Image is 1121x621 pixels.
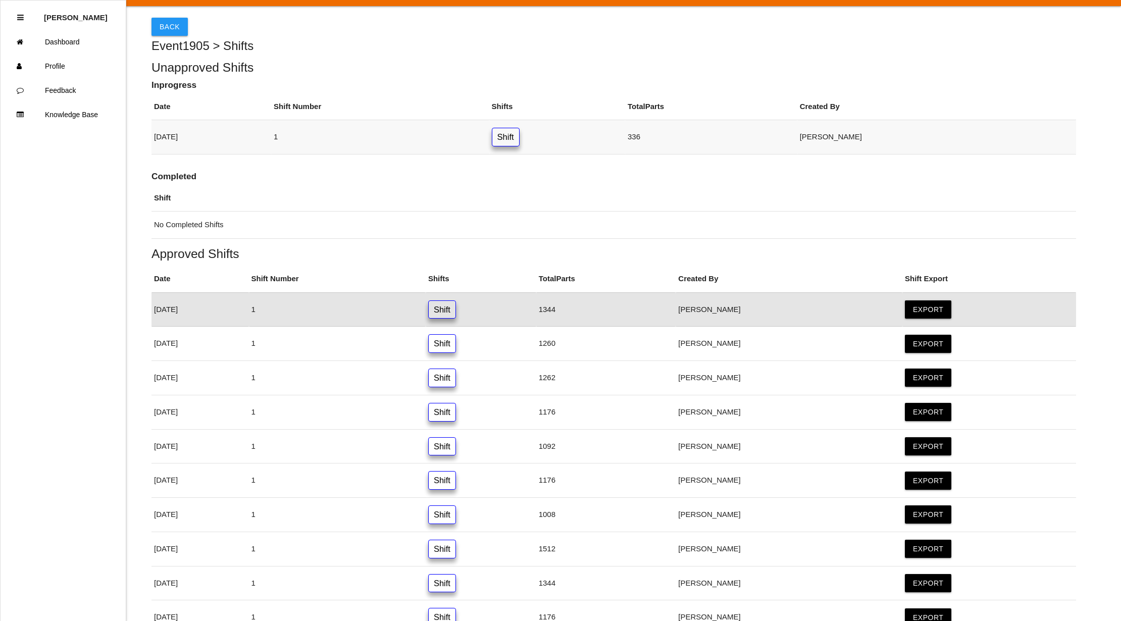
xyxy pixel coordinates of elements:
td: 1344 [536,566,676,600]
th: Shift Export [902,266,1076,292]
td: [PERSON_NAME] [676,292,902,327]
a: Dashboard [1,30,126,54]
td: [PERSON_NAME] [676,429,902,463]
td: 336 [625,120,797,154]
td: No Completed Shifts [151,212,1076,239]
td: [PERSON_NAME] [797,120,1077,154]
td: [DATE] [151,532,249,566]
button: Export [905,472,951,490]
button: Export [905,335,951,353]
td: [PERSON_NAME] [676,395,902,429]
th: Total Parts [625,93,797,120]
th: Total Parts [536,266,676,292]
td: 1 [249,327,426,361]
td: [DATE] [151,120,271,154]
td: 1176 [536,463,676,498]
th: Date [151,266,249,292]
th: Shifts [489,93,625,120]
th: Shift [151,185,1076,212]
a: Shift [428,505,456,524]
h4: Event 1905 > Shifts [151,39,1076,53]
td: [DATE] [151,292,249,327]
a: Profile [1,54,126,78]
td: 1008 [536,498,676,532]
a: Shift [428,300,456,319]
td: 1512 [536,532,676,566]
td: 1 [249,532,426,566]
td: [DATE] [151,429,249,463]
td: [PERSON_NAME] [676,327,902,361]
p: Diana Harris [44,6,108,22]
td: 1092 [536,429,676,463]
a: Shift [428,334,456,353]
td: 1 [271,120,489,154]
a: Shift [492,128,520,146]
button: Export [905,369,951,387]
button: Export [905,540,951,558]
th: Shift Number [271,93,489,120]
a: Shift [428,574,456,593]
a: Shift [428,471,456,490]
td: 1 [249,498,426,532]
td: [DATE] [151,327,249,361]
td: 1 [249,429,426,463]
th: Shifts [426,266,536,292]
td: 1 [249,566,426,600]
div: Close [17,6,24,30]
th: Date [151,93,271,120]
button: Export [905,437,951,455]
a: Shift [428,437,456,456]
b: Completed [151,171,196,181]
h5: Approved Shifts [151,247,1076,261]
th: Created By [797,93,1077,120]
td: [DATE] [151,395,249,429]
td: [DATE] [151,361,249,395]
td: [DATE] [151,566,249,600]
h5: Unapproved Shifts [151,61,1076,74]
button: Export [905,505,951,524]
td: [PERSON_NAME] [676,566,902,600]
td: [DATE] [151,498,249,532]
button: Export [905,574,951,592]
td: [DATE] [151,463,249,498]
td: 1 [249,395,426,429]
td: 1 [249,292,426,327]
button: Export [905,403,951,421]
td: 1 [249,361,426,395]
b: Inprogress [151,80,196,90]
a: Knowledge Base [1,102,126,127]
td: 1260 [536,327,676,361]
td: [PERSON_NAME] [676,498,902,532]
button: Back [151,18,188,36]
td: [PERSON_NAME] [676,361,902,395]
td: 1262 [536,361,676,395]
a: Shift [428,540,456,558]
td: 1176 [536,395,676,429]
td: [PERSON_NAME] [676,532,902,566]
td: 1344 [536,292,676,327]
td: 1 [249,463,426,498]
th: Created By [676,266,902,292]
button: Export [905,300,951,319]
a: Shift [428,369,456,387]
td: [PERSON_NAME] [676,463,902,498]
th: Shift Number [249,266,426,292]
a: Feedback [1,78,126,102]
a: Shift [428,403,456,422]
